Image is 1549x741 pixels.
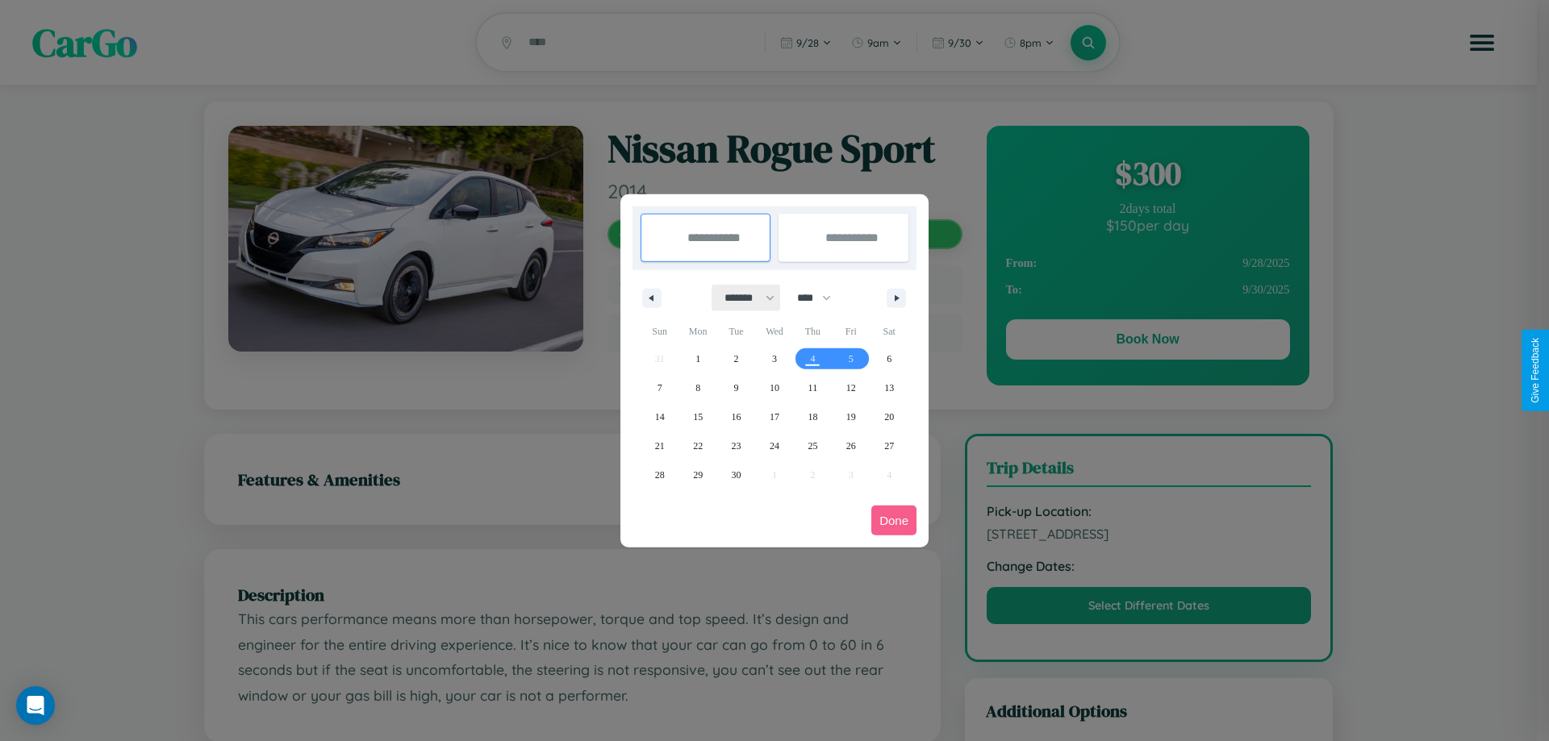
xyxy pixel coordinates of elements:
[655,460,665,489] span: 28
[655,431,665,460] span: 21
[810,344,815,373] span: 4
[16,686,55,725] div: Open Intercom Messenger
[693,402,703,431] span: 15
[732,460,741,489] span: 30
[808,373,818,402] span: 11
[717,431,755,460] button: 23
[846,402,856,431] span: 19
[678,402,716,431] button: 15
[717,460,755,489] button: 30
[678,318,716,344] span: Mon
[871,373,908,402] button: 13
[693,460,703,489] span: 29
[846,431,856,460] span: 26
[678,344,716,373] button: 1
[695,373,700,402] span: 8
[808,431,817,460] span: 25
[641,402,678,431] button: 14
[655,402,665,431] span: 14
[678,373,716,402] button: 8
[770,402,779,431] span: 17
[846,373,856,402] span: 12
[755,373,793,402] button: 10
[641,318,678,344] span: Sun
[772,344,777,373] span: 3
[732,402,741,431] span: 16
[641,460,678,489] button: 28
[884,373,894,402] span: 13
[794,402,832,431] button: 18
[755,431,793,460] button: 24
[678,460,716,489] button: 29
[734,373,739,402] span: 9
[871,402,908,431] button: 20
[794,318,832,344] span: Thu
[887,344,891,373] span: 6
[658,373,662,402] span: 7
[717,402,755,431] button: 16
[884,431,894,460] span: 27
[717,318,755,344] span: Tue
[808,402,817,431] span: 18
[678,431,716,460] button: 22
[794,431,832,460] button: 25
[734,344,739,373] span: 2
[717,344,755,373] button: 2
[641,431,678,460] button: 21
[849,344,854,373] span: 5
[832,431,870,460] button: 26
[832,373,870,402] button: 12
[755,402,793,431] button: 17
[717,373,755,402] button: 9
[871,344,908,373] button: 6
[770,431,779,460] span: 24
[732,431,741,460] span: 23
[794,373,832,402] button: 11
[871,318,908,344] span: Sat
[693,431,703,460] span: 22
[695,344,700,373] span: 1
[1530,338,1541,403] div: Give Feedback
[832,402,870,431] button: 19
[641,373,678,402] button: 7
[832,318,870,344] span: Fri
[884,402,894,431] span: 20
[755,344,793,373] button: 3
[871,506,916,535] button: Done
[871,431,908,460] button: 27
[794,344,832,373] button: 4
[770,373,779,402] span: 10
[755,318,793,344] span: Wed
[832,344,870,373] button: 5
